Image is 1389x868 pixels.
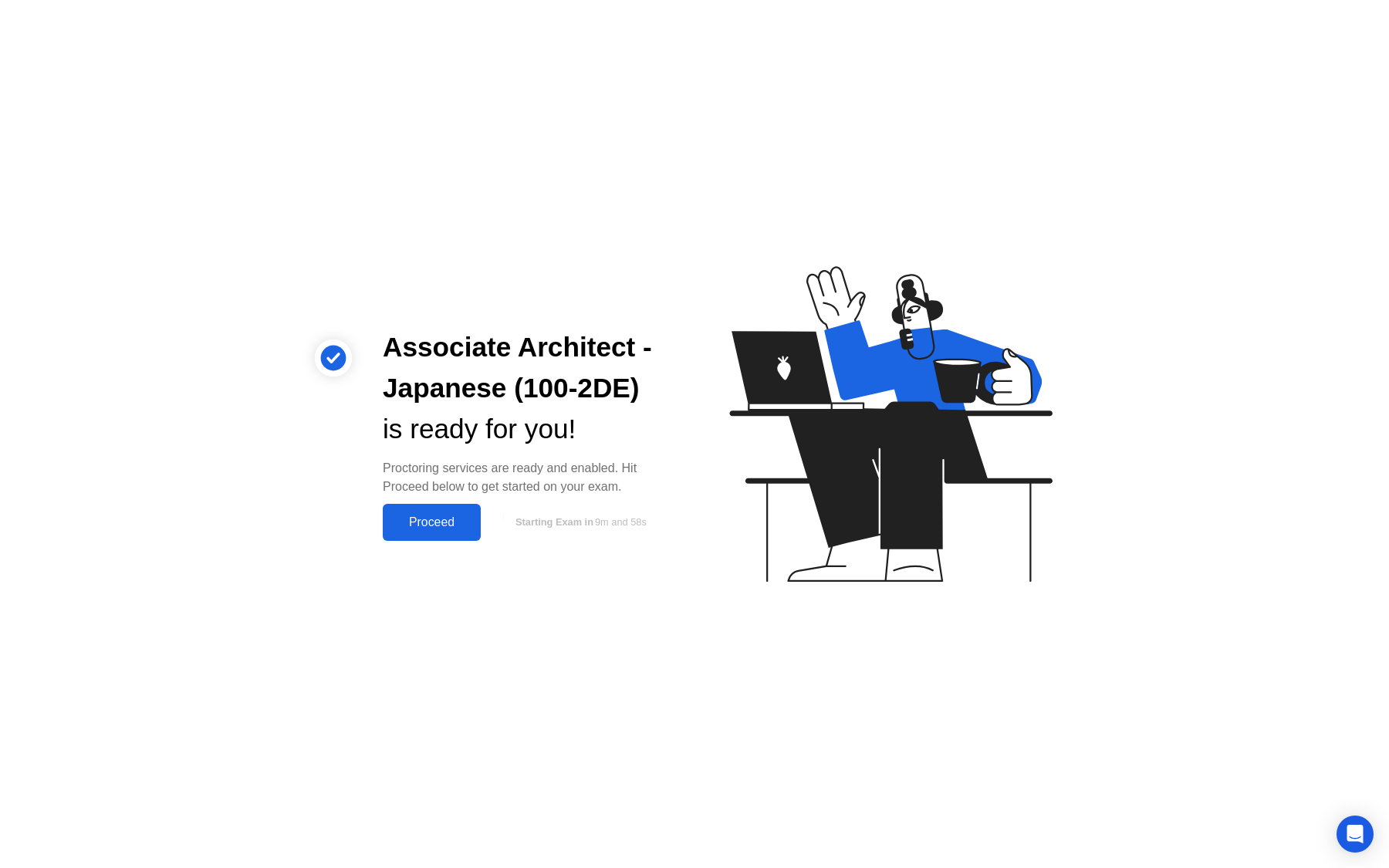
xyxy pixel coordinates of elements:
[387,515,476,529] div: Proceed
[383,327,670,409] div: Associate Architect - Japanese (100-2DE)
[383,504,481,541] button: Proceed
[1337,816,1374,853] div: Open Intercom Messenger
[383,409,670,450] div: is ready for you!
[488,508,670,537] button: Starting Exam in9m and 58s
[595,516,647,528] span: 9m and 58s
[383,459,670,496] div: Proctoring services are ready and enabled. Hit Proceed below to get started on your exam.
